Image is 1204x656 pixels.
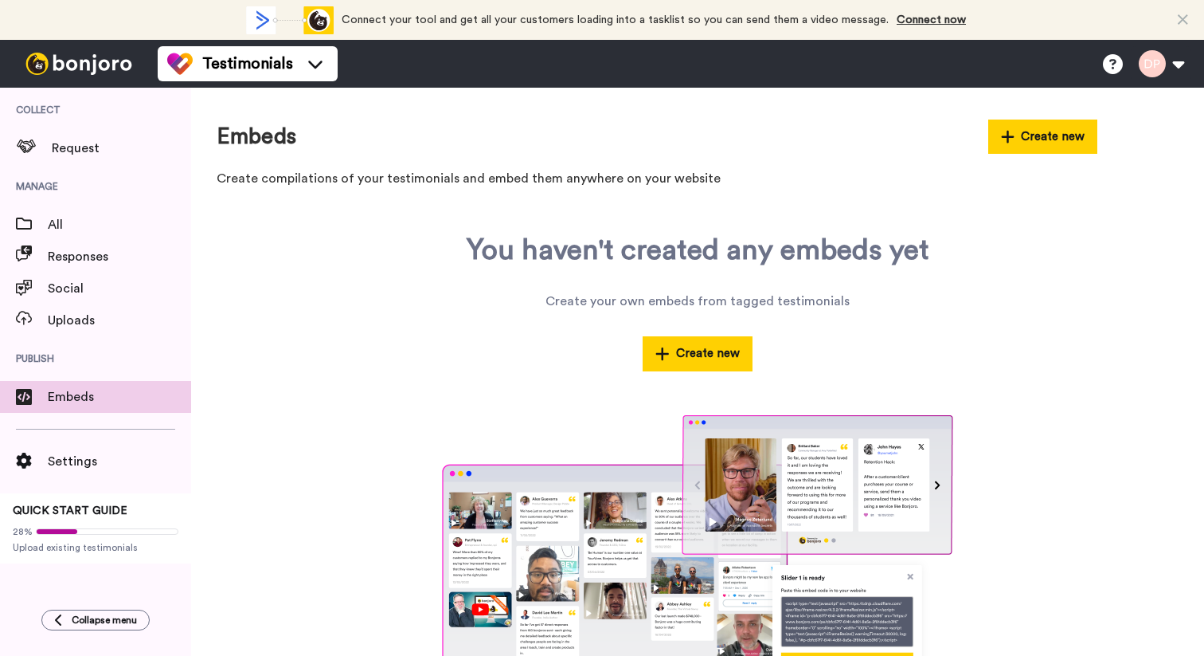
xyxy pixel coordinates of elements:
span: Collapse menu [72,614,137,627]
div: animation [246,6,334,34]
button: Collapse menu [41,610,150,630]
h1: Embeds [217,124,296,149]
span: Social [48,279,191,298]
span: Responses [48,247,191,266]
p: Create compilations of your testimonials and embed them anywhere on your website [217,170,1097,188]
span: Testimonials [202,53,293,75]
a: Connect now [897,14,966,26]
span: All [48,215,191,234]
div: Create your own embeds from tagged testimonials [545,292,850,311]
button: Create new [988,120,1098,154]
img: bj-logo-header-white.svg [19,53,139,75]
span: QUICK START GUIDE [13,505,127,517]
span: Connect your tool and get all your customers loading into a tasklist so you can send them a video... [342,14,889,26]
span: Settings [48,452,191,471]
span: Uploads [48,311,191,330]
span: Request [52,139,191,158]
div: You haven't created any embeds yet [467,234,929,266]
img: tm-color.svg [167,51,193,77]
span: 28% [13,525,33,538]
span: Embeds [48,387,191,407]
span: Upload existing testimonials [13,541,178,554]
button: Create new [643,336,752,371]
